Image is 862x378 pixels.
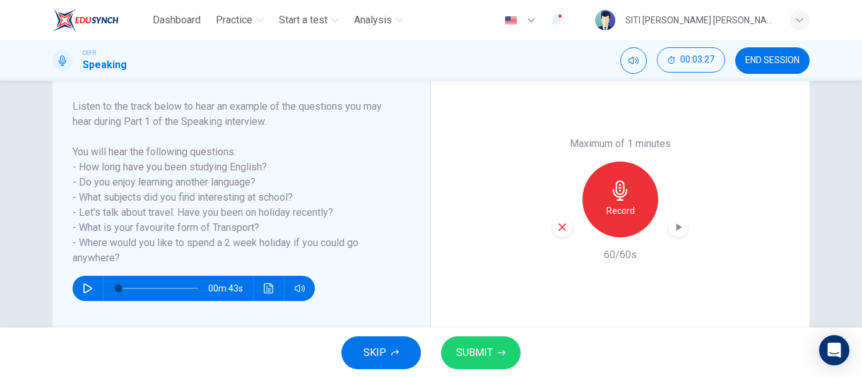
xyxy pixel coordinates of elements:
button: SKIP [341,336,421,369]
div: Hide [657,47,725,74]
span: Analysis [354,13,392,28]
button: Analysis [349,9,408,32]
h6: 60/60s [604,247,637,263]
span: Practice [216,13,252,28]
button: Practice [211,9,269,32]
span: CEFR [83,49,96,57]
h6: Record [606,203,635,218]
span: Start a test [279,13,328,28]
button: Record [582,162,658,237]
button: Start a test [274,9,344,32]
span: 00:03:27 [680,55,714,65]
button: Click to see the audio transcription [259,276,279,301]
span: 00m 43s [208,276,253,301]
button: Dashboard [148,9,206,32]
h1: Speaking [83,57,127,73]
img: en [503,16,519,25]
span: SKIP [363,344,386,362]
a: EduSynch logo [52,8,148,33]
h6: Maximum of 1 minutes [570,136,671,151]
div: SITI [PERSON_NAME] [PERSON_NAME] [625,13,774,28]
img: Profile picture [595,10,615,30]
button: END SESSION [735,47,810,74]
h6: Listen to the track below to hear an example of the questions you may hear during Part 1 of the S... [73,99,395,266]
button: 00:03:27 [657,47,725,73]
span: SUBMIT [456,344,493,362]
div: Open Intercom Messenger [819,335,849,365]
img: EduSynch logo [52,8,119,33]
span: Dashboard [153,13,201,28]
span: END SESSION [745,56,800,66]
div: Mute [620,47,647,74]
button: SUBMIT [441,336,521,369]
